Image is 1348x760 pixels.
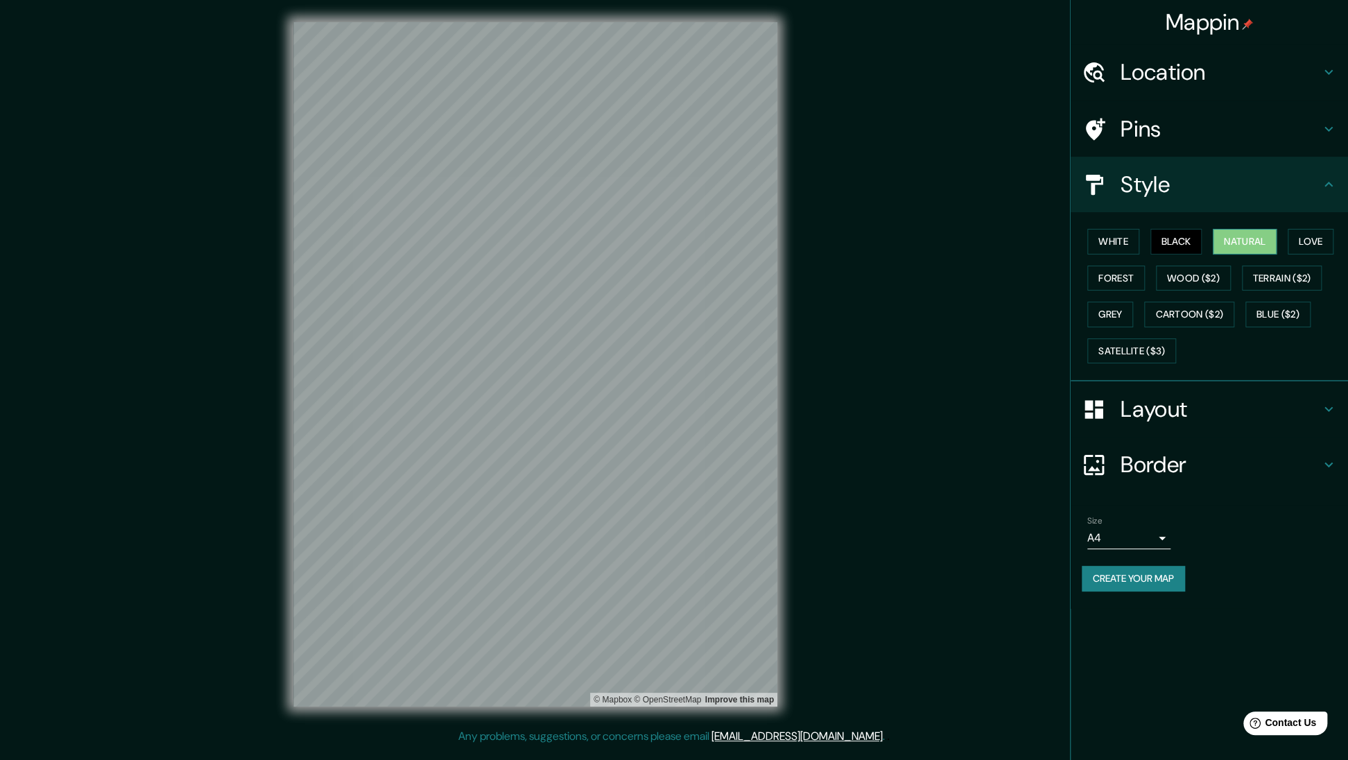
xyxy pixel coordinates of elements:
[1087,266,1145,291] button: Forest
[1245,302,1311,327] button: Blue ($2)
[1242,19,1253,30] img: pin-icon.png
[1087,515,1102,527] label: Size
[1082,566,1185,591] button: Create your map
[1150,229,1202,254] button: Black
[1087,338,1176,364] button: Satellite ($3)
[1242,266,1322,291] button: Terrain ($2)
[1166,8,1254,36] h4: Mappin
[1156,266,1231,291] button: Wood ($2)
[293,22,777,707] canvas: Map
[1288,229,1333,254] button: Love
[1144,302,1234,327] button: Cartoon ($2)
[1213,229,1277,254] button: Natural
[594,695,632,705] a: Mapbox
[1087,527,1170,549] div: A4
[885,728,887,745] div: .
[1121,395,1320,423] h4: Layout
[1121,171,1320,198] h4: Style
[1071,437,1348,492] div: Border
[458,728,885,745] p: Any problems, suggestions, or concerns please email .
[634,695,701,705] a: OpenStreetMap
[1071,157,1348,212] div: Style
[1087,302,1133,327] button: Grey
[705,695,774,705] a: Map feedback
[887,728,890,745] div: .
[1071,101,1348,157] div: Pins
[1121,451,1320,478] h4: Border
[1121,115,1320,143] h4: Pins
[1087,229,1139,254] button: White
[1071,44,1348,100] div: Location
[1071,381,1348,437] div: Layout
[1121,58,1320,86] h4: Location
[1225,706,1333,745] iframe: Help widget launcher
[711,729,883,743] a: [EMAIL_ADDRESS][DOMAIN_NAME]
